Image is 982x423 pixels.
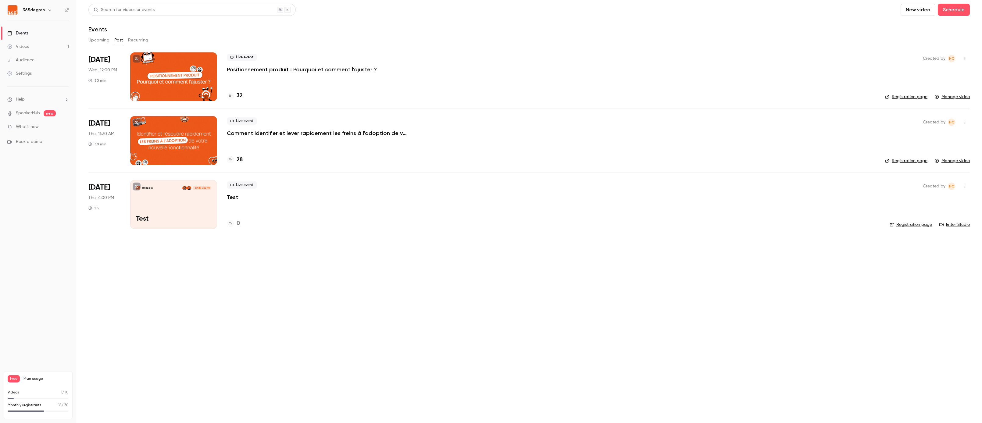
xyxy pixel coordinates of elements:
[227,92,243,100] a: 32
[88,52,120,101] div: Aug 27 Wed, 12:00 PM (Europe/Paris)
[16,124,39,130] span: What's new
[948,55,955,62] span: Hélène CHOMIENNE
[193,186,211,190] span: [DATE] 4:00 PM
[923,119,945,126] span: Created by
[7,30,28,36] div: Events
[923,183,945,190] span: Created by
[949,183,954,190] span: HC
[130,180,217,229] a: Test365degresHélène CHOMIENNEDoriann Defemme[DATE] 4:00 PMTest
[923,55,945,62] span: Created by
[8,390,19,395] p: Videos
[8,375,20,382] span: Free
[901,4,935,16] button: New video
[58,403,62,407] span: 18
[227,156,243,164] a: 28
[23,376,69,381] span: Plan usage
[88,55,110,65] span: [DATE]
[948,183,955,190] span: Hélène CHOMIENNE
[237,92,243,100] h4: 32
[939,222,970,228] a: Enter Studio
[890,222,932,228] a: Registration page
[237,156,243,164] h4: 28
[227,219,240,228] a: 0
[237,219,240,228] h4: 0
[7,44,29,50] div: Videos
[187,186,191,190] img: Hélène CHOMIENNE
[885,158,927,164] a: Registration page
[128,35,148,45] button: Recurring
[227,66,377,73] a: Positionnement produit : Pourquoi et comment l'ajuster ?
[58,403,69,408] p: / 30
[44,110,56,116] span: new
[88,35,109,45] button: Upcoming
[182,186,187,190] img: Doriann Defemme
[7,57,34,63] div: Audience
[88,116,120,165] div: Jul 3 Thu, 11:30 AM (Europe/Paris)
[8,403,41,408] p: Monthly registrants
[938,4,970,16] button: Schedule
[7,96,69,103] li: help-dropdown-opener
[949,119,954,126] span: HC
[88,195,114,201] span: Thu, 4:00 PM
[23,7,45,13] h6: 365degres
[88,206,99,211] div: 1 h
[88,119,110,128] span: [DATE]
[227,130,410,137] a: Comment identifier et lever rapidement les freins à l'adoption de vos nouvelles fonctionnalités ?
[61,390,69,395] p: / 10
[227,194,238,201] a: Test
[16,96,25,103] span: Help
[16,110,40,116] a: SpeakerHub
[114,35,123,45] button: Past
[885,94,927,100] a: Registration page
[136,215,211,223] p: Test
[949,55,954,62] span: HC
[935,158,970,164] a: Manage video
[88,142,106,147] div: 30 min
[7,70,32,76] div: Settings
[88,131,114,137] span: Thu, 11:30 AM
[88,183,110,192] span: [DATE]
[227,181,257,189] span: Live event
[88,26,107,33] h1: Events
[142,187,153,190] p: 365degres
[935,94,970,100] a: Manage video
[227,54,257,61] span: Live event
[16,139,42,145] span: Book a demo
[88,78,106,83] div: 30 min
[94,7,155,13] div: Search for videos or events
[948,119,955,126] span: Hélène CHOMIENNE
[88,67,117,73] span: Wed, 12:00 PM
[227,117,257,125] span: Live event
[88,180,120,229] div: Jun 26 Thu, 4:00 PM (Europe/Paris)
[61,391,62,394] span: 1
[8,5,17,15] img: 365degres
